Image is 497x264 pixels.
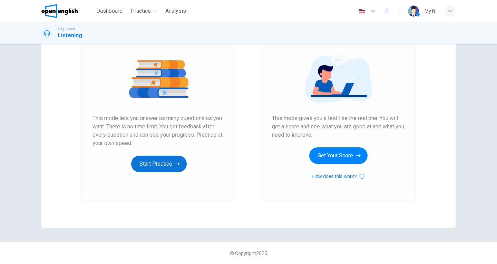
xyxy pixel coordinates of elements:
[309,147,368,164] button: Get Your Score
[165,7,186,15] span: Analysis
[96,7,123,15] span: Dashboard
[408,6,419,17] img: Profile picture
[358,9,366,14] img: en
[312,172,364,180] button: How does this work?
[128,5,160,17] button: Practice
[425,7,436,15] div: My N.
[230,251,267,256] span: © Copyright 2025
[131,156,187,172] button: Start Practice
[58,27,75,31] span: Linguaskill
[58,31,82,40] h1: Listening
[94,5,125,17] button: Dashboard
[41,4,78,18] img: OpenEnglish logo
[272,114,405,139] span: This mode gives you a test like the real one. You will get a score and see what you are good at a...
[41,4,94,18] a: OpenEnglish logo
[131,7,151,15] span: Practice
[163,5,189,17] button: Analysis
[92,114,225,147] span: This mode lets you answer as many questions as you want. There is no time limit. You get feedback...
